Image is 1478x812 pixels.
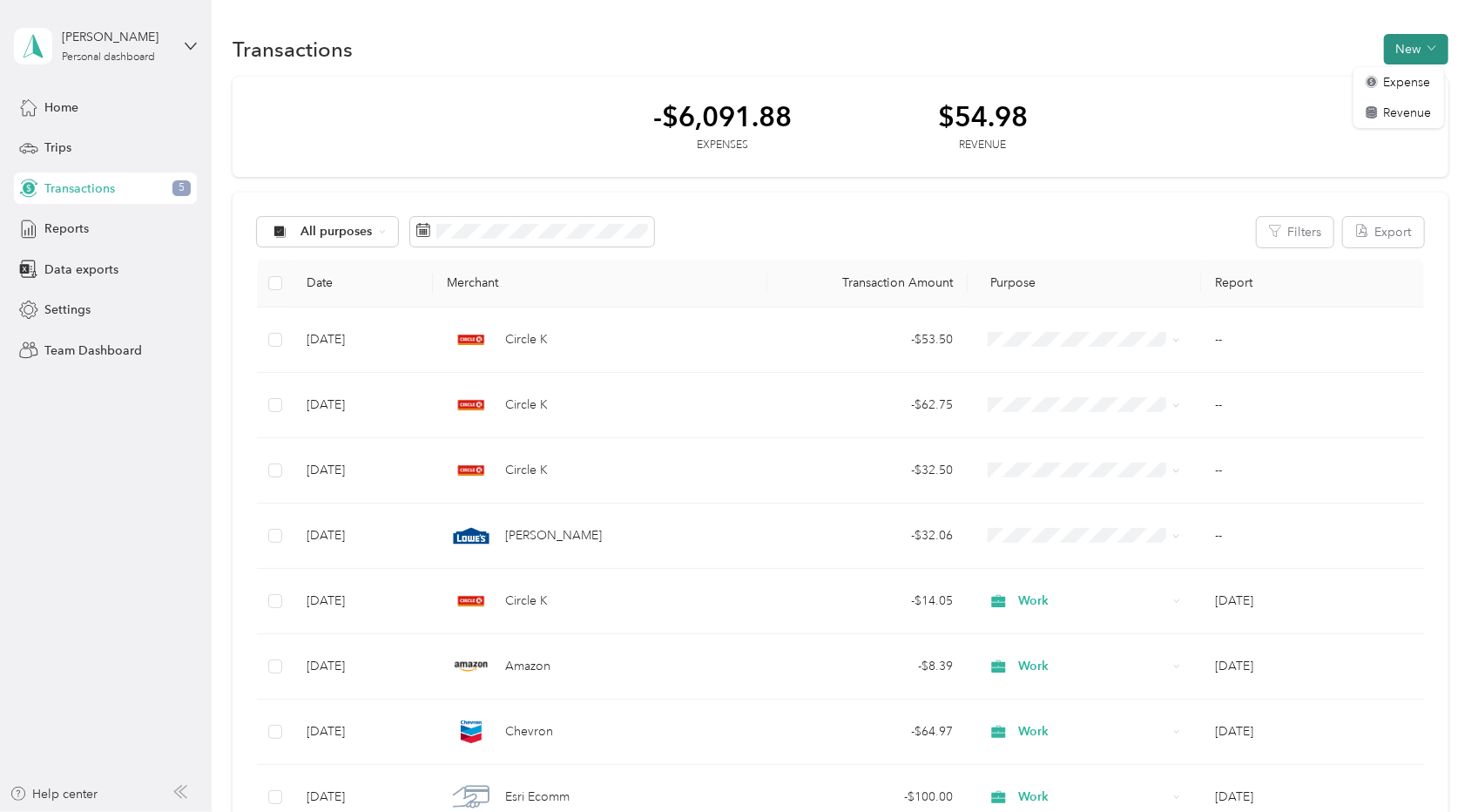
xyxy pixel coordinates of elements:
[453,714,489,750] img: Chevron
[1201,373,1424,438] td: --
[293,308,433,373] td: [DATE]
[1018,722,1167,741] span: Work
[505,461,548,480] span: Circle K
[781,592,954,611] div: - $14.05
[1018,788,1167,807] span: Work
[1201,569,1424,634] td: Aug 2025
[453,648,489,685] img: Amazon
[293,634,433,700] td: [DATE]
[293,438,433,504] td: [DATE]
[505,722,553,741] span: Chevron
[44,301,91,319] span: Settings
[781,396,954,415] div: - $62.75
[293,504,433,569] td: [DATE]
[453,321,489,358] img: Circle K
[982,275,1036,290] span: Purpose
[293,700,433,765] td: [DATE]
[781,330,954,349] div: - $53.50
[1201,260,1424,308] th: Report
[1257,217,1333,247] button: Filters
[1384,34,1448,64] button: New
[653,101,792,132] div: -$6,091.88
[505,592,548,611] span: Circle K
[781,788,954,807] div: - $100.00
[453,583,489,619] img: Circle K
[781,526,954,545] div: - $32.06
[1018,592,1167,611] span: Work
[44,220,89,238] span: Reports
[293,569,433,634] td: [DATE]
[233,40,353,58] h1: Transactions
[781,657,954,676] div: - $8.39
[505,657,550,676] span: Amazon
[293,260,433,308] th: Date
[10,785,98,803] button: Help center
[1384,73,1431,91] span: Expense
[767,260,968,308] th: Transaction Amount
[453,387,489,423] img: Circle K
[62,52,155,63] div: Personal dashboard
[453,452,489,489] img: Circle K
[453,518,489,554] img: Lowe's
[293,373,433,438] td: [DATE]
[1384,104,1432,122] span: Revenue
[505,526,602,545] span: [PERSON_NAME]
[44,261,118,279] span: Data exports
[1343,217,1424,247] button: Export
[44,139,71,157] span: Trips
[1380,714,1478,812] iframe: Everlance-gr Chat Button Frame
[938,101,1028,132] div: $54.98
[1201,634,1424,700] td: Aug 2025
[1018,657,1167,676] span: Work
[653,138,792,153] div: Expenses
[938,138,1028,153] div: Revenue
[1201,504,1424,569] td: --
[433,260,766,308] th: Merchant
[44,179,115,198] span: Transactions
[1201,438,1424,504] td: --
[172,180,191,196] span: 5
[300,226,373,238] span: All purposes
[44,98,78,117] span: Home
[505,396,548,415] span: Circle K
[505,330,548,349] span: Circle K
[781,722,954,741] div: - $64.97
[1201,308,1424,373] td: --
[781,461,954,480] div: - $32.50
[1201,700,1424,765] td: Aug 2025
[505,788,570,807] span: Esri Ecomm
[44,342,142,360] span: Team Dashboard
[62,28,171,46] div: [PERSON_NAME]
